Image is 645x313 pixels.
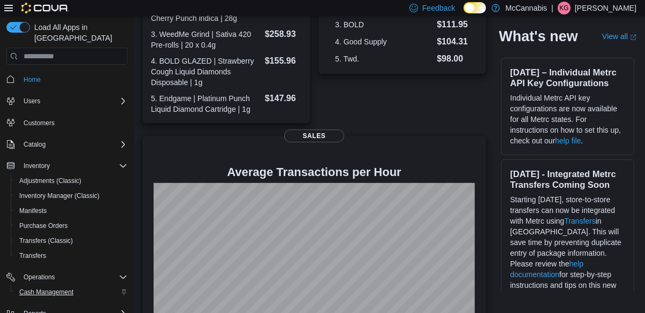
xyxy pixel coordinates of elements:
[437,35,469,48] dd: $104.31
[11,218,132,233] button: Purchase Orders
[19,288,73,296] span: Cash Management
[265,28,301,41] dd: $258.93
[15,204,127,217] span: Manifests
[19,138,50,151] button: Catalog
[499,28,578,45] h2: What's new
[24,119,55,127] span: Customers
[19,72,127,86] span: Home
[464,2,486,13] input: Dark Mode
[558,2,571,14] div: Kasidy Gosse
[335,19,432,30] dt: 3. BOLD
[19,236,73,245] span: Transfers (Classic)
[15,249,50,262] a: Transfers
[2,115,132,131] button: Customers
[151,29,261,50] dt: 3. WeedMe Grind | Sativa 420 Pre-rolls | 20 x 0.4g
[510,67,625,88] h3: [DATE] – Individual Metrc API Key Configurations
[15,174,86,187] a: Adjustments (Classic)
[24,273,55,281] span: Operations
[15,219,72,232] a: Purchase Orders
[422,3,455,13] span: Feedback
[19,271,59,284] button: Operations
[19,207,47,215] span: Manifests
[19,222,68,230] span: Purchase Orders
[15,234,77,247] a: Transfers (Classic)
[335,36,432,47] dt: 4. Good Supply
[24,75,41,84] span: Home
[19,117,59,129] a: Customers
[151,56,261,88] dt: 4. BOLD GLAZED | Strawberry Cough Liquid Diamonds Disposable | 1g
[19,177,81,185] span: Adjustments (Classic)
[19,116,127,129] span: Customers
[15,219,127,232] span: Purchase Orders
[19,192,100,200] span: Inventory Manager (Classic)
[15,286,127,299] span: Cash Management
[2,94,132,109] button: Users
[265,92,301,105] dd: $147.96
[15,189,127,202] span: Inventory Manager (Classic)
[24,162,50,170] span: Inventory
[510,93,625,146] p: Individual Metrc API key configurations are now available for all Metrc states. For instructions ...
[11,248,132,263] button: Transfers
[2,270,132,285] button: Operations
[559,2,568,14] span: KG
[437,52,469,65] dd: $98.00
[19,159,127,172] span: Inventory
[2,158,132,173] button: Inventory
[19,95,127,108] span: Users
[510,169,625,190] h3: [DATE] - Integrated Metrc Transfers Coming Soon
[284,129,344,142] span: Sales
[11,203,132,218] button: Manifests
[630,34,636,40] svg: External link
[21,3,69,13] img: Cova
[15,286,78,299] a: Cash Management
[505,2,547,14] p: McCannabis
[2,71,132,87] button: Home
[19,138,127,151] span: Catalog
[510,194,625,301] p: Starting [DATE], store-to-store transfers can now be integrated with Metrc using in [GEOGRAPHIC_D...
[575,2,636,14] p: [PERSON_NAME]
[11,233,132,248] button: Transfers (Classic)
[265,55,301,67] dd: $155.96
[15,204,51,217] a: Manifests
[11,188,132,203] button: Inventory Manager (Classic)
[564,217,596,225] a: Transfers
[11,173,132,188] button: Adjustments (Classic)
[15,234,127,247] span: Transfers (Classic)
[19,159,54,172] button: Inventory
[555,136,581,145] a: help file
[437,18,469,31] dd: $111.95
[2,137,132,152] button: Catalog
[151,166,477,179] h4: Average Transactions per Hour
[11,285,132,300] button: Cash Management
[24,140,45,149] span: Catalog
[15,249,127,262] span: Transfers
[15,174,127,187] span: Adjustments (Classic)
[19,251,46,260] span: Transfers
[24,97,40,105] span: Users
[30,22,127,43] span: Load All Apps in [GEOGRAPHIC_DATA]
[19,73,45,86] a: Home
[19,271,127,284] span: Operations
[151,93,261,114] dt: 5. Endgame | Platinum Punch Liquid Diamond Cartridge | 1g
[602,32,636,41] a: View allExternal link
[551,2,553,14] p: |
[19,95,44,108] button: Users
[335,54,432,64] dt: 5. Twd.
[15,189,104,202] a: Inventory Manager (Classic)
